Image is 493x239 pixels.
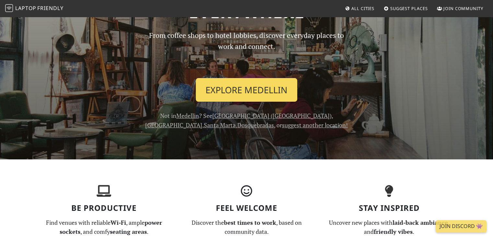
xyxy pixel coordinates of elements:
[322,218,457,237] p: Uncover new places with , and .
[434,3,486,14] a: Join Community
[37,5,63,12] span: Friendly
[145,112,348,129] span: Not in ? See , , , , or
[282,121,348,129] a: suggest another location!
[5,4,13,12] img: LaptopFriendly
[393,219,448,226] strong: laid-back ambiance
[237,121,274,129] a: Dosquebradas
[111,219,126,226] strong: Wi-Fi
[5,3,64,14] a: LaptopFriendly LaptopFriendly
[342,3,377,14] a: All Cities
[381,3,430,14] a: Suggest Places
[204,121,236,129] a: Santa Marta
[179,218,314,237] p: Discover the , based on community data.
[110,228,147,235] strong: seating areas
[322,203,457,213] h3: Stay Inspired
[37,203,171,213] h3: Be Productive
[436,220,487,233] a: Join Discord 👾
[176,112,199,119] a: Medellin
[443,6,483,11] span: Join Community
[390,6,428,11] span: Suggest Places
[374,228,413,235] strong: friendly vibes
[212,112,332,119] a: [GEOGRAPHIC_DATA] ([GEOGRAPHIC_DATA])
[224,219,276,226] strong: best times to work
[37,218,171,237] p: Find venues with reliable , ample , and comfy .
[15,5,36,12] span: Laptop
[144,30,350,73] p: From coffee shops to hotel lobbies, discover everyday places to work and connect.
[145,121,202,129] a: [GEOGRAPHIC_DATA]
[196,78,297,102] a: Explore Medellin
[351,6,374,11] span: All Cities
[179,203,314,213] h3: Feel Welcome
